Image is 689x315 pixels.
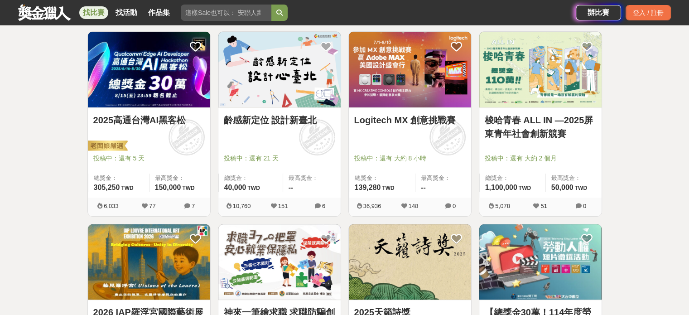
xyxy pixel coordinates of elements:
span: 總獎金： [355,174,410,183]
img: Cover Image [218,224,341,300]
img: 老闆娘嚴選 [86,140,128,153]
span: 總獎金： [94,174,144,183]
span: 40,000 [224,184,246,191]
span: 總獎金： [485,174,540,183]
span: 10,760 [233,203,251,209]
a: Cover Image [479,32,602,108]
a: Cover Image [218,32,341,108]
span: TWD [121,185,133,191]
a: 梭哈青春 ALL IN —2025屏東青年社會創新競賽 [485,113,596,141]
span: 148 [409,203,419,209]
a: 2025高通台灣AI黑客松 [93,113,205,127]
span: 50,000 [551,184,573,191]
img: Cover Image [88,224,210,300]
span: -- [289,184,294,191]
span: 36,936 [363,203,381,209]
img: Cover Image [88,32,210,107]
img: Cover Image [349,32,471,107]
span: 投稿中：還有 大約 2 個月 [485,154,596,163]
a: 齡感新定位 設計新臺北 [224,113,335,127]
img: Cover Image [218,32,341,107]
span: 最高獎金： [421,174,465,183]
img: Cover Image [349,224,471,300]
img: Cover Image [479,32,602,107]
span: 150,000 [155,184,181,191]
span: 5,078 [495,203,510,209]
span: -- [421,184,426,191]
div: 登入 / 註冊 [626,5,671,20]
span: 77 [149,203,155,209]
span: TWD [575,185,587,191]
input: 這樣Sale也可以： 安聯人壽創意銷售法募集 [181,5,271,21]
span: 0 [583,203,586,209]
span: 0 [453,203,456,209]
span: 6,033 [104,203,119,209]
span: 投稿中：還有 21 天 [224,154,335,163]
span: 投稿中：還有 大約 8 小時 [354,154,466,163]
a: 找比賽 [79,6,108,19]
span: 總獎金： [224,174,277,183]
img: Cover Image [479,224,602,300]
span: 投稿中：還有 5 天 [93,154,205,163]
span: 7 [192,203,195,209]
span: 6 [322,203,325,209]
span: 139,280 [355,184,381,191]
span: TWD [519,185,531,191]
a: 找活動 [112,6,141,19]
a: 辦比賽 [576,5,621,20]
span: TWD [182,185,194,191]
span: 1,100,000 [485,184,517,191]
span: 305,250 [94,184,120,191]
span: 51 [540,203,547,209]
span: 最高獎金： [155,174,205,183]
span: 最高獎金： [289,174,335,183]
span: 151 [278,203,288,209]
span: TWD [247,185,260,191]
a: Cover Image [88,32,210,108]
span: TWD [382,185,394,191]
a: Logitech MX 創意挑戰賽 [354,113,466,127]
a: Cover Image [349,32,471,108]
a: 作品集 [145,6,173,19]
span: 最高獎金： [551,174,596,183]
